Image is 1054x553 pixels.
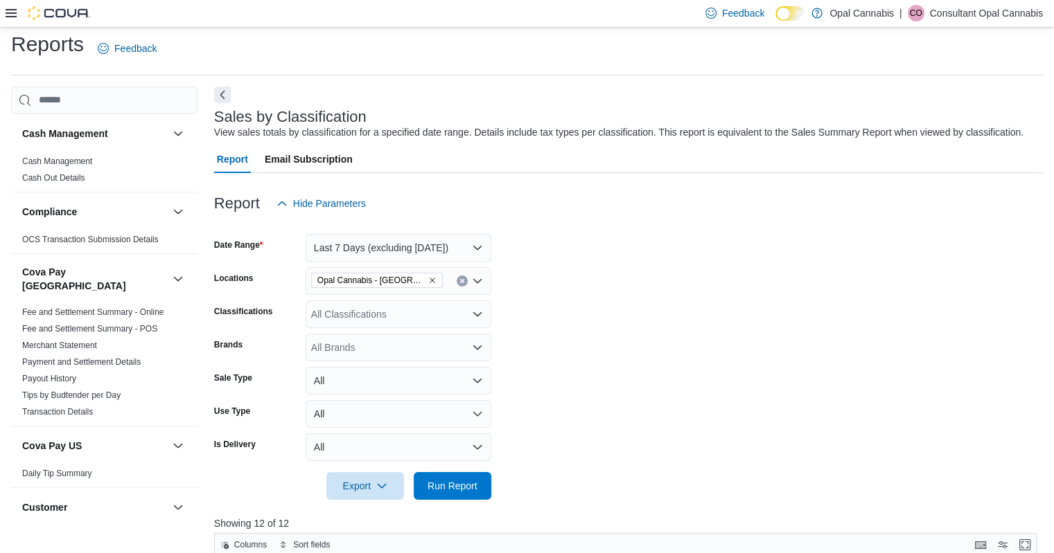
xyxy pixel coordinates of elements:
[22,265,167,293] button: Cova Pay [GEOGRAPHIC_DATA]
[22,439,167,453] button: Cova Pay US
[214,439,256,450] label: Is Delivery
[22,172,85,183] span: Cash Out Details
[215,536,272,553] button: Columns
[306,433,491,461] button: All
[22,127,108,140] h3: Cash Management
[114,42,157,55] span: Feedback
[92,35,162,62] a: Feedback
[306,234,491,262] button: Last 7 Days (excluding [DATE])
[22,156,92,166] a: Cash Management
[1017,536,1033,553] button: Enter fullscreen
[214,195,260,212] h3: Report
[472,342,483,353] button: Open list of options
[28,6,90,20] img: Cova
[22,406,93,417] span: Transaction Details
[722,6,764,20] span: Feedback
[11,30,84,58] h1: Reports
[22,390,121,400] a: Tips by Budtender per Day
[22,127,167,140] button: Cash Management
[414,472,491,500] button: Run Report
[428,276,437,284] button: Remove Opal Cannabis - Langford from selection in this group
[428,479,477,493] span: Run Report
[972,536,989,553] button: Keyboard shortcuts
[775,6,805,21] input: Dark Mode
[22,390,121,401] span: Tips by Budtender per Day
[11,304,197,426] div: Cova Pay [GEOGRAPHIC_DATA]
[22,341,97,350] a: Merchant Statement
[170,271,186,287] button: Cova Pay [GEOGRAPHIC_DATA]
[170,499,186,516] button: Customer
[22,323,157,334] span: Fee and Settlement Summary - POS
[22,500,167,514] button: Customer
[22,468,92,479] span: Daily Tip Summary
[22,173,85,183] a: Cash Out Details
[930,5,1043,21] p: Consultant Opal Cannabis
[293,539,330,550] span: Sort fields
[214,239,263,251] label: Date Range
[326,472,404,500] button: Export
[457,275,468,287] button: Clear input
[472,275,483,287] button: Open list of options
[214,273,254,284] label: Locations
[22,373,76,384] span: Payout History
[317,273,425,287] span: Opal Cannabis - [GEOGRAPHIC_DATA]
[22,205,77,219] h3: Compliance
[214,406,250,417] label: Use Type
[908,5,924,21] div: Consultant Opal Cannabis
[22,234,159,245] span: OCS Transaction Submission Details
[265,145,353,173] span: Email Subscription
[22,205,167,219] button: Compliance
[11,465,197,487] div: Cova Pay US
[170,437,186,454] button: Cova Pay US
[214,306,273,317] label: Classifications
[170,125,186,142] button: Cash Management
[335,472,396,500] span: Export
[214,339,243,350] label: Brands
[214,125,1024,140] div: View sales totals by classification for a specified date range. Details include tax types per cla...
[293,197,366,210] span: Hide Parameters
[22,374,76,383] a: Payout History
[234,539,267,550] span: Columns
[22,307,164,317] a: Fee and Settlement Summary - Online
[22,324,157,334] a: Fee and Settlement Summary - POS
[22,340,97,351] span: Merchant Statement
[22,469,92,478] a: Daily Tip Summary
[22,307,164,318] span: Fee and Settlement Summary - Online
[214,109,367,125] h3: Sales by Classification
[22,356,141,368] span: Payment and Settlement Details
[306,367,491,395] button: All
[214,372,252,383] label: Sale Type
[22,357,141,367] a: Payment and Settlement Details
[994,536,1011,553] button: Display options
[22,235,159,244] a: OCS Transaction Submission Details
[829,5,894,21] p: Opal Cannabis
[214,516,1045,530] p: Showing 12 of 12
[899,5,902,21] p: |
[910,5,922,21] span: CO
[11,153,197,192] div: Cash Management
[170,203,186,220] button: Compliance
[11,231,197,253] div: Compliance
[311,273,443,288] span: Opal Cannabis - Langford
[22,156,92,167] span: Cash Management
[472,309,483,320] button: Open list of options
[214,87,231,103] button: Next
[217,145,248,173] span: Report
[22,407,93,417] a: Transaction Details
[22,439,82,453] h3: Cova Pay US
[306,400,491,428] button: All
[274,536,335,553] button: Sort fields
[22,500,67,514] h3: Customer
[271,190,371,217] button: Hide Parameters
